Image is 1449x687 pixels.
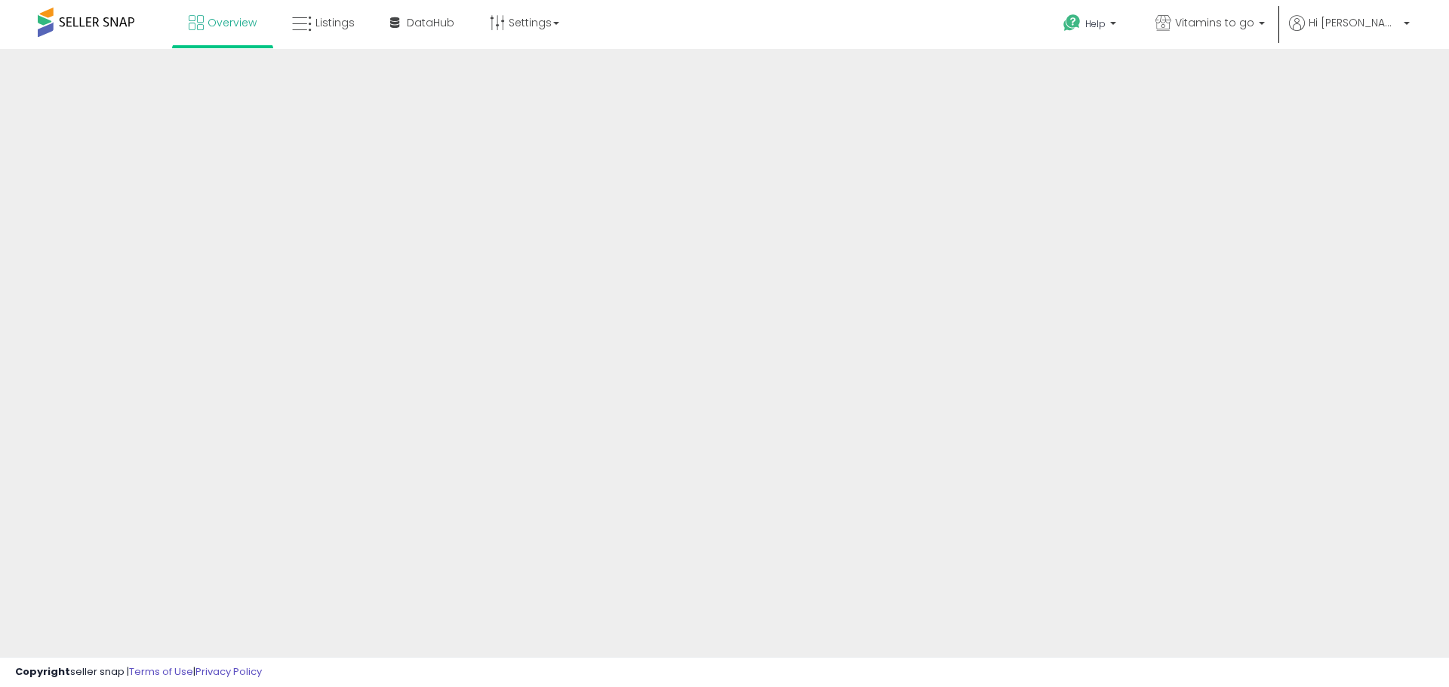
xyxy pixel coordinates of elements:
span: Help [1085,17,1106,30]
span: Listings [315,15,355,30]
span: Hi [PERSON_NAME] [1309,15,1399,30]
span: Vitamins to go [1175,15,1254,30]
div: seller snap | | [15,665,262,679]
a: Hi [PERSON_NAME] [1289,15,1410,49]
a: Help [1051,2,1131,49]
strong: Copyright [15,664,70,679]
i: Get Help [1063,14,1081,32]
a: Privacy Policy [195,664,262,679]
a: Terms of Use [129,664,193,679]
span: DataHub [407,15,454,30]
span: Overview [208,15,257,30]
